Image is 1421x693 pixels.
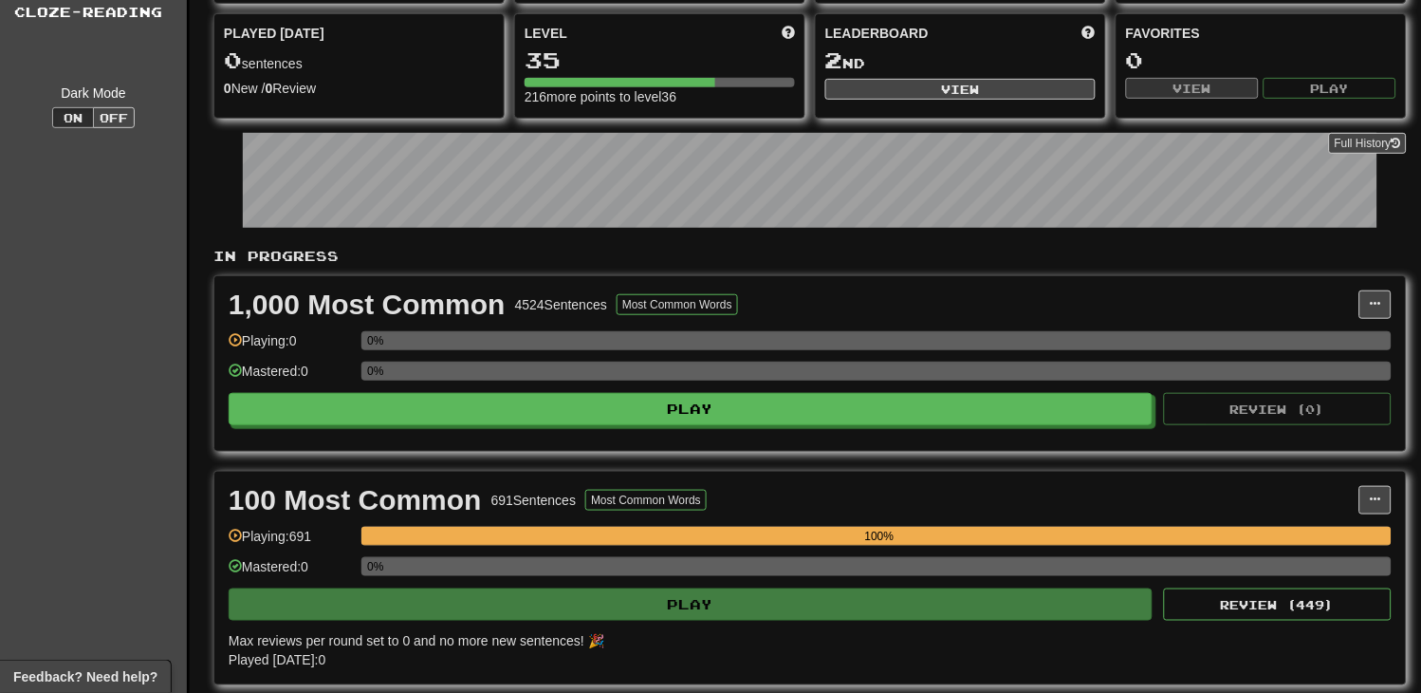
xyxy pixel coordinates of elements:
span: 0 [224,47,242,73]
div: sentences [224,48,494,73]
button: Play [229,393,1153,425]
strong: 0 [224,81,231,96]
strong: 0 [266,81,273,96]
div: Playing: 691 [229,527,352,558]
div: Dark Mode [14,84,173,103]
div: 35 [525,48,795,72]
span: This week in points, UTC [1082,24,1096,43]
span: Played [DATE]: 0 [229,653,325,668]
div: 0 [1126,48,1396,72]
span: Score more points to level up [782,24,795,43]
div: 100% [367,527,1392,546]
button: Off [93,107,135,128]
div: 4524 Sentences [515,295,607,314]
div: New / Review [224,79,494,98]
button: Review (0) [1164,393,1392,425]
span: Leaderboard [825,24,929,43]
button: Play [229,589,1153,621]
div: 216 more points to level 36 [525,87,795,106]
div: Mastered: 0 [229,362,352,393]
div: 691 Sentences [491,491,577,510]
div: nd [825,48,1096,73]
button: On [52,107,94,128]
button: View [1126,78,1259,99]
p: In Progress [213,247,1407,266]
button: View [825,79,1096,100]
span: Level [525,24,567,43]
button: Play [1264,78,1396,99]
button: Most Common Words [617,294,738,315]
button: Review (449) [1164,589,1392,621]
button: Most Common Words [585,490,707,511]
span: Open feedback widget [13,667,157,686]
span: 2 [825,47,843,73]
div: Favorites [1126,24,1396,43]
div: Mastered: 0 [229,557,352,589]
div: Max reviews per round set to 0 and no more new sentences! 🎉 [229,632,1380,651]
div: 100 Most Common [229,486,482,515]
a: Full History [1329,133,1407,154]
span: Played [DATE] [224,24,324,43]
div: Playing: 0 [229,331,352,363]
div: 1,000 Most Common [229,290,506,319]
